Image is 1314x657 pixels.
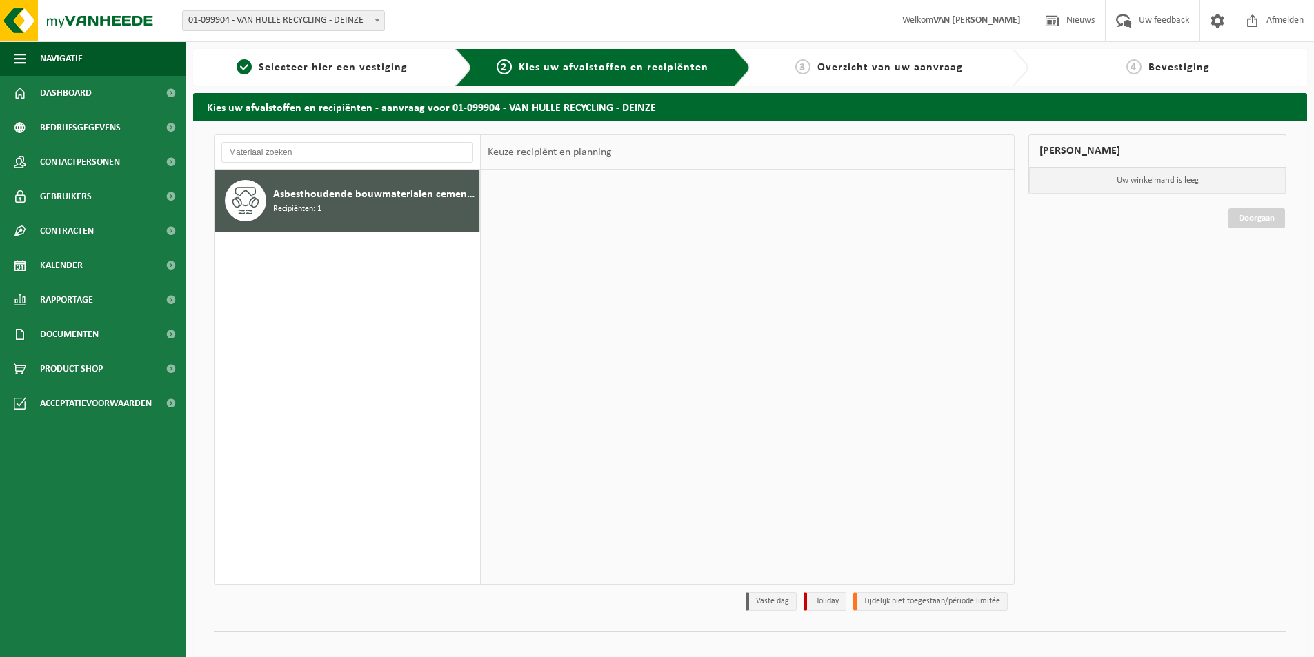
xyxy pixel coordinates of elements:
div: Keuze recipiënt en planning [481,135,619,170]
a: Doorgaan [1228,208,1285,228]
span: 2 [497,59,512,74]
div: [PERSON_NAME] [1028,134,1286,168]
p: Uw winkelmand is leeg [1029,168,1286,194]
span: Overzicht van uw aanvraag [817,62,963,73]
span: Rapportage [40,283,93,317]
span: Asbesthoudende bouwmaterialen cementgebonden (hechtgebonden) [273,186,476,203]
span: Bevestiging [1148,62,1210,73]
span: Documenten [40,317,99,352]
span: 1 [237,59,252,74]
span: Navigatie [40,41,83,76]
span: Recipiënten: 1 [273,203,321,216]
span: Kies uw afvalstoffen en recipiënten [519,62,708,73]
a: 1Selecteer hier een vestiging [200,59,444,76]
span: Acceptatievoorwaarden [40,386,152,421]
strong: VAN [PERSON_NAME] [933,15,1021,26]
button: Asbesthoudende bouwmaterialen cementgebonden (hechtgebonden) Recipiënten: 1 [215,170,480,232]
span: 4 [1126,59,1142,74]
span: Contracten [40,214,94,248]
span: 3 [795,59,810,74]
h2: Kies uw afvalstoffen en recipiënten - aanvraag voor 01-099904 - VAN HULLE RECYCLING - DEINZE [193,93,1307,120]
span: Dashboard [40,76,92,110]
li: Tijdelijk niet toegestaan/période limitée [853,592,1008,611]
input: Materiaal zoeken [221,142,473,163]
span: Contactpersonen [40,145,120,179]
span: Bedrijfsgegevens [40,110,121,145]
span: 01-099904 - VAN HULLE RECYCLING - DEINZE [183,11,384,30]
li: Holiday [804,592,846,611]
span: Kalender [40,248,83,283]
span: 01-099904 - VAN HULLE RECYCLING - DEINZE [182,10,385,31]
li: Vaste dag [746,592,797,611]
span: Product Shop [40,352,103,386]
span: Gebruikers [40,179,92,214]
span: Selecteer hier een vestiging [259,62,408,73]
